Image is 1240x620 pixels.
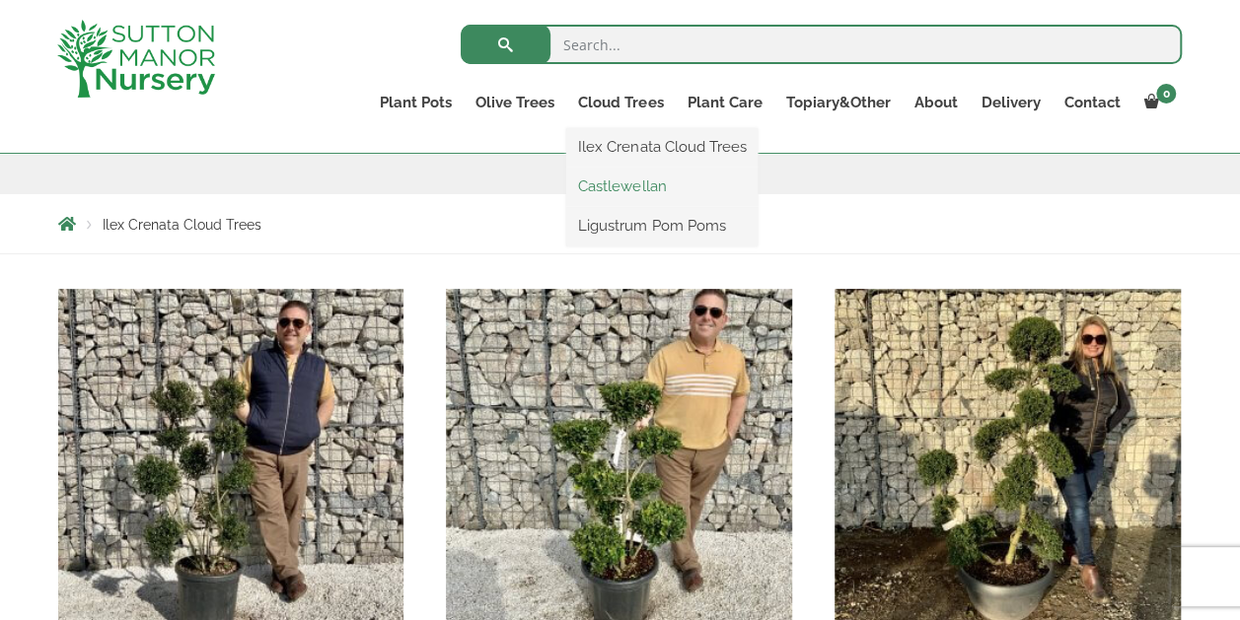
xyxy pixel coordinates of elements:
[566,172,758,201] a: Castlewellan
[566,132,758,162] a: Ilex Crenata Cloud Trees
[1156,84,1176,103] span: 0
[675,89,773,116] a: Plant Care
[1052,89,1131,116] a: Contact
[57,20,215,98] img: logo
[969,89,1052,116] a: Delivery
[461,25,1182,64] input: Search...
[58,216,1183,232] nav: Breadcrumbs
[103,217,261,233] span: Ilex Crenata Cloud Trees
[464,89,566,116] a: Olive Trees
[368,89,464,116] a: Plant Pots
[566,211,758,241] a: Ligustrum Pom Poms
[1131,89,1182,116] a: 0
[773,89,902,116] a: Topiary&Other
[902,89,969,116] a: About
[566,89,675,116] a: Cloud Trees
